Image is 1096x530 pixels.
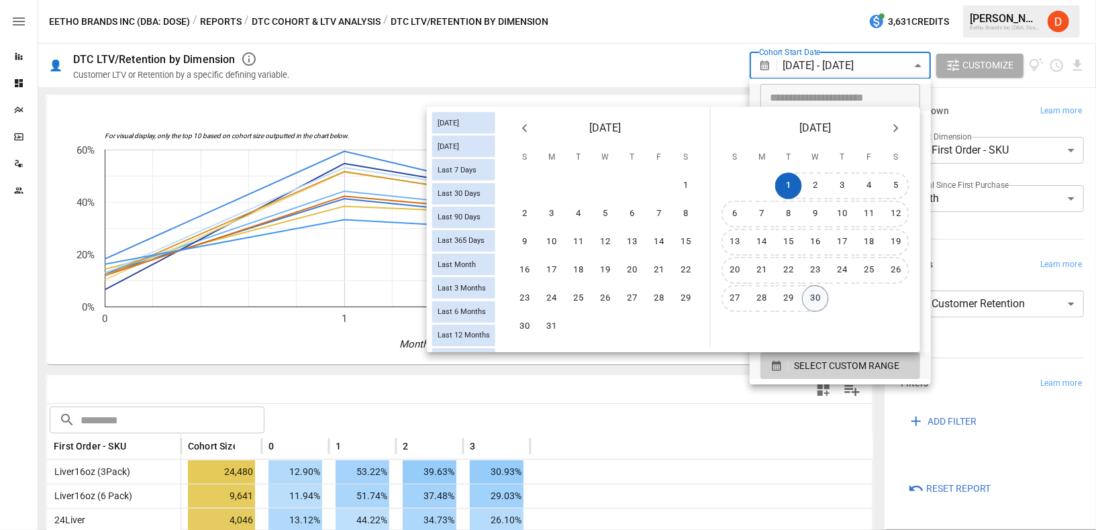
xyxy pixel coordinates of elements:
span: [DATE] [432,119,464,127]
div: Last 30 Days [432,183,495,205]
span: Monday [540,144,564,171]
div: Last 3 Months [432,277,495,299]
span: Tuesday [777,144,801,171]
button: 26 [883,257,909,284]
span: Last 90 Days [432,213,486,221]
button: 6 [721,201,748,227]
button: 22 [672,257,699,284]
button: 18 [565,257,592,284]
button: 2 [802,172,829,199]
button: 20 [619,257,646,284]
button: 18 [856,229,883,256]
button: 27 [721,285,748,312]
div: Last 7 Days [432,159,495,180]
span: Friday [857,144,881,171]
span: SELECT CUSTOM RANGE [794,358,899,374]
span: Monday [750,144,774,171]
span: Saturday [674,144,698,171]
span: Tuesday [566,144,591,171]
button: 11 [856,201,883,227]
span: Sunday [513,144,537,171]
button: 7 [646,201,672,227]
span: [DATE] [432,142,464,151]
button: 22 [775,257,802,284]
button: 30 [802,285,829,312]
button: 31 [538,313,565,340]
button: 1 [775,172,802,199]
button: 9 [511,229,538,256]
button: 5 [592,201,619,227]
button: 1 [672,172,699,199]
button: 4 [856,172,883,199]
span: Last 365 Days [432,236,490,245]
span: Wednesday [803,144,828,171]
button: 19 [883,229,909,256]
button: 30 [511,313,538,340]
button: 8 [775,201,802,227]
div: [DATE] [432,136,495,157]
span: Last 7 Days [432,166,482,174]
button: 12 [883,201,909,227]
span: Thursday [620,144,644,171]
button: 8 [672,201,699,227]
button: 28 [748,285,775,312]
span: [DATE] [589,119,621,138]
button: 25 [565,285,592,312]
div: Last 90 Days [432,207,495,228]
button: 29 [775,285,802,312]
button: 21 [646,257,672,284]
span: Last 3 Months [432,284,491,293]
div: Last Month [432,254,495,275]
button: Previous month [511,115,538,142]
div: Last 6 Months [432,301,495,323]
button: 21 [748,257,775,284]
button: 24 [829,257,856,284]
span: Thursday [830,144,854,171]
div: Last 12 Months [432,325,495,346]
button: 15 [672,229,699,256]
span: Wednesday [593,144,617,171]
div: Last 365 Days [432,230,495,252]
button: 23 [802,257,829,284]
button: 13 [721,229,748,256]
button: 23 [511,285,538,312]
span: Sunday [723,144,747,171]
span: [DATE] [799,119,831,138]
button: 20 [721,257,748,284]
button: 2 [511,201,538,227]
button: 9 [802,201,829,227]
button: 17 [538,257,565,284]
button: 5 [883,172,909,199]
span: Last 30 Days [432,189,486,198]
button: 16 [802,229,829,256]
span: Last 6 Months [432,307,491,316]
button: 3 [538,201,565,227]
button: SELECT CUSTOM RANGE [760,352,920,379]
span: Last Month [432,260,481,269]
button: 24 [538,285,565,312]
span: Saturday [884,144,908,171]
button: 26 [592,285,619,312]
button: 12 [592,229,619,256]
span: Last 12 Months [432,331,495,339]
button: Next month [883,115,909,142]
button: 17 [829,229,856,256]
button: 29 [672,285,699,312]
button: 10 [538,229,565,256]
button: 13 [619,229,646,256]
div: Last Year [432,348,495,370]
button: 14 [748,229,775,256]
button: 3 [829,172,856,199]
span: Friday [647,144,671,171]
button: 10 [829,201,856,227]
button: 15 [775,229,802,256]
div: [DATE] [432,112,495,134]
button: 14 [646,229,672,256]
button: 6 [619,201,646,227]
button: 11 [565,229,592,256]
button: 27 [619,285,646,312]
button: 7 [748,201,775,227]
button: 28 [646,285,672,312]
button: 4 [565,201,592,227]
button: 19 [592,257,619,284]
